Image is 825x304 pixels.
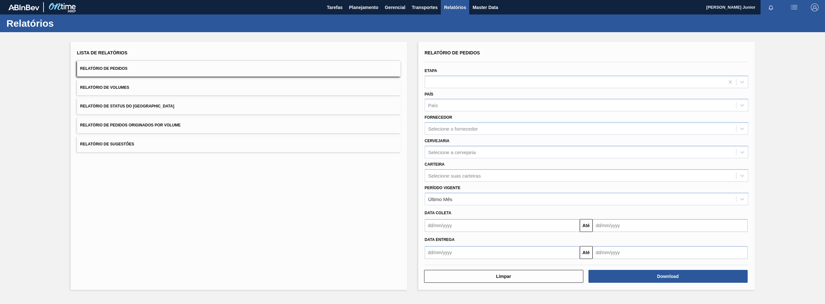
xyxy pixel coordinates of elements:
[412,4,438,11] span: Transportes
[428,103,438,108] div: País
[6,20,121,27] h1: Relatórios
[593,246,748,259] input: dd/mm/yyyy
[424,270,583,283] button: Limpar
[77,117,401,133] button: Relatório de Pedidos Originados por Volume
[425,211,451,215] span: Data coleta
[385,4,405,11] span: Gerencial
[8,5,39,10] img: TNhmsLtSVTkK8tSr43FrP2fwEKptu5GPRR3wAAAABJRU5ErkJggg==
[580,246,593,259] button: Até
[588,270,748,283] button: Download
[580,219,593,232] button: Até
[428,196,452,202] div: Último Mês
[327,4,343,11] span: Tarefas
[77,98,401,114] button: Relatório de Status do [GEOGRAPHIC_DATA]
[77,50,128,55] span: Lista de Relatórios
[80,104,174,108] span: Relatório de Status do [GEOGRAPHIC_DATA]
[425,139,450,143] label: Cervejaria
[790,4,798,11] img: userActions
[593,219,748,232] input: dd/mm/yyyy
[761,3,781,12] button: Notificações
[77,80,401,96] button: Relatório de Volumes
[80,142,134,146] span: Relatório de Sugestões
[425,115,452,120] label: Fornecedor
[425,246,580,259] input: dd/mm/yyyy
[425,186,461,190] label: Período Vigente
[811,4,819,11] img: Logout
[472,4,498,11] span: Master Data
[425,219,580,232] input: dd/mm/yyyy
[425,237,455,242] span: Data entrega
[77,136,401,152] button: Relatório de Sugestões
[428,126,478,132] div: Selecione o fornecedor
[77,61,401,77] button: Relatório de Pedidos
[425,50,480,55] span: Relatório de Pedidos
[425,162,445,167] label: Carteira
[80,66,128,71] span: Relatório de Pedidos
[444,4,466,11] span: Relatórios
[349,4,378,11] span: Planejamento
[80,123,181,127] span: Relatório de Pedidos Originados por Volume
[425,92,433,97] label: País
[428,173,481,178] div: Selecione suas carteiras
[80,85,129,90] span: Relatório de Volumes
[428,149,476,155] div: Selecione a cervejaria
[425,69,437,73] label: Etapa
